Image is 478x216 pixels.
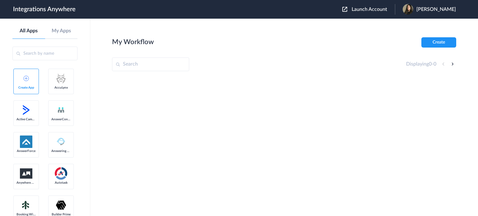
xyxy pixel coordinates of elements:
[55,167,67,180] img: autotask.png
[433,62,436,67] span: 0
[12,47,77,60] input: Search by name
[20,104,32,116] img: active-campaign-logo.svg
[16,117,36,121] span: Active Campaign
[429,62,432,67] span: 0
[16,149,36,153] span: AnswerForce
[55,199,67,211] img: builder-prime-logo.svg
[20,200,32,211] img: Setmore_Logo.svg
[403,4,413,15] img: img-20201124-wa0025-resized.jpg
[51,86,71,90] span: AccuLynx
[12,28,45,34] a: All Apps
[51,117,71,121] span: AnswerConnect
[55,72,67,85] img: acculynx-logo.svg
[20,136,32,148] img: af-app-logo.svg
[112,38,154,46] h2: My Workflow
[342,7,395,12] button: Launch Account
[13,6,76,13] h1: Integrations Anywhere
[406,61,436,67] h4: Displaying -
[45,28,78,34] a: My Apps
[416,7,456,12] span: [PERSON_NAME]
[352,7,387,12] span: Launch Account
[16,181,36,185] span: Anywhere Works
[112,57,189,71] input: Search
[421,37,456,48] button: Create
[16,86,36,90] span: Create App
[57,106,65,114] img: answerconnect-logo.svg
[55,136,67,148] img: Answering_service.png
[20,168,32,179] img: aww.png
[51,149,71,153] span: Answering Service
[23,76,29,81] img: add-icon.svg
[342,7,347,12] img: launch-acct-icon.svg
[51,181,71,185] span: Autotask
